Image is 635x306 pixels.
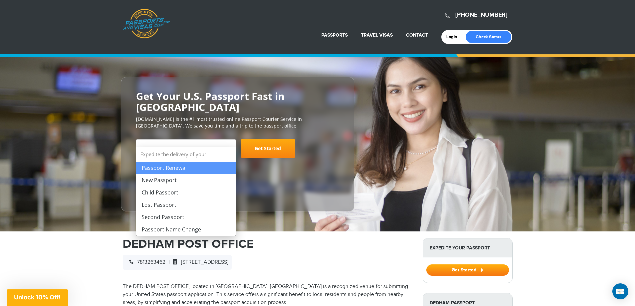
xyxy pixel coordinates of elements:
[136,161,339,168] span: Starting at $199 + government fees
[455,11,507,19] a: [PHONE_NUMBER]
[361,32,393,38] a: Travel Visas
[446,34,462,40] a: Login
[136,91,339,113] h2: Get Your U.S. Passport Fast in [GEOGRAPHIC_DATA]
[136,147,236,162] strong: Expedite the delivery of your:
[136,186,236,199] li: Child Passport
[14,294,61,301] span: Unlock 10% Off!
[466,31,511,43] a: Check Status
[123,255,232,270] div: |
[612,283,628,299] div: Open Intercom Messenger
[126,259,165,265] span: 7813263462
[136,174,236,186] li: New Passport
[241,139,295,158] a: Get Started
[423,238,512,257] strong: Expedite Your Passport
[141,145,195,153] span: Select Your Service
[136,223,236,236] li: Passport Name Change
[170,259,228,265] span: [STREET_ADDRESS]
[136,147,236,236] li: Expedite the delivery of your:
[321,32,348,38] a: Passports
[136,199,236,211] li: Lost Passport
[426,264,509,276] button: Get Started
[136,139,236,158] span: Select Your Service
[136,211,236,223] li: Second Passport
[7,289,68,306] div: Unlock 10% Off!
[123,238,413,250] h1: DEDHAM POST OFFICE
[123,9,170,39] a: Passports & [DOMAIN_NAME]
[406,32,428,38] a: Contact
[136,162,236,174] li: Passport Renewal
[426,267,509,272] a: Get Started
[136,116,339,129] p: [DOMAIN_NAME] is the #1 most trusted online Passport Courier Service in [GEOGRAPHIC_DATA]. We sav...
[141,142,229,160] span: Select Your Service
